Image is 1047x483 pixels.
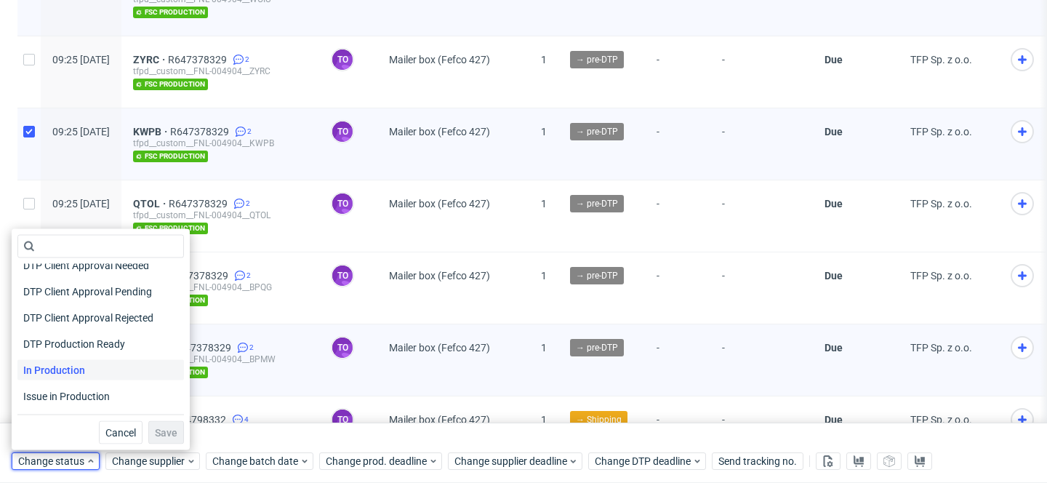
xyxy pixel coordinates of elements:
[332,193,353,214] figcaption: to
[18,455,86,469] span: Change status
[389,54,490,65] span: Mailer box (Fefco 427)
[133,198,169,209] a: QTOL
[169,198,230,209] a: R647378329
[332,410,353,430] figcaption: to
[722,342,801,378] span: -
[910,270,972,282] span: TFP Sp. z o.o.
[245,54,249,65] span: 2
[249,342,254,354] span: 2
[576,341,618,354] span: → pre-DTP
[389,270,490,282] span: Mailer box (Fefco 427)
[576,125,618,138] span: → pre-DTP
[576,413,622,426] span: → Shipping
[825,54,843,65] span: Due
[212,455,300,469] span: Change batch date
[234,342,254,354] a: 2
[246,198,250,209] span: 2
[722,54,801,90] span: -
[167,414,229,426] a: R284798332
[326,455,428,469] span: Change prod. deadline
[576,53,618,66] span: → pre-DTP
[910,126,972,137] span: TFP Sp. z o.o.
[825,198,843,209] span: Due
[332,49,353,70] figcaption: to
[657,414,699,450] span: -
[170,126,232,137] a: R647378329
[722,414,801,450] span: -
[722,126,801,162] span: -
[231,270,251,282] a: 2
[657,54,699,90] span: -
[133,65,308,77] div: tfpd__custom__FNL-004904__ZYRC
[17,308,159,328] span: DTP Client Approval Rejected
[169,270,231,282] a: R647378329
[133,282,308,293] div: tfpd__custom__FNL-004904__BPQG
[52,126,110,137] span: 09:25 [DATE]
[541,198,547,209] span: 1
[541,126,547,137] span: 1
[247,126,252,137] span: 2
[389,198,490,209] span: Mailer box (Fefco 427)
[389,126,490,137] span: Mailer box (Fefco 427)
[105,428,136,438] span: Cancel
[722,270,801,306] span: -
[541,342,547,354] span: 1
[657,270,699,306] span: -
[332,121,353,142] figcaption: to
[52,54,110,65] span: 09:25 [DATE]
[722,198,801,234] span: -
[657,198,699,234] span: -
[825,270,843,282] span: Due
[910,414,972,426] span: TFP Sp. z o.o.
[133,79,208,90] span: fsc production
[825,414,843,426] span: Due
[825,342,843,354] span: Due
[99,421,143,444] button: Cancel
[133,354,308,365] div: tfpd__custom__FNL-004904__BPMW
[712,453,803,471] button: Send tracking no.
[541,270,547,282] span: 1
[17,282,158,302] span: DTP Client Approval Pending
[133,54,168,65] a: ZYRC
[168,54,230,65] a: R647378329
[133,209,308,221] div: tfpd__custom__FNL-004904__QTOL
[133,126,170,137] a: KWPB
[541,54,547,65] span: 1
[133,151,208,162] span: fsc production
[17,386,116,407] span: Issue in Production
[230,54,249,65] a: 2
[389,414,490,426] span: Mailer box (Fefco 427)
[112,455,186,469] span: Change supplier
[332,338,353,358] figcaption: to
[910,198,972,209] span: TFP Sp. z o.o.
[17,334,131,354] span: DTP Production Ready
[454,455,568,469] span: Change supplier deadline
[541,414,547,426] span: 1
[389,342,490,354] span: Mailer box (Fefco 427)
[17,412,124,433] span: Production Complete
[910,54,972,65] span: TFP Sp. z o.o.
[229,414,249,426] a: 4
[244,414,249,426] span: 4
[230,198,250,209] a: 2
[825,126,843,137] span: Due
[17,255,155,276] span: DTP Client Approval Needed
[576,197,618,210] span: → pre-DTP
[910,342,972,354] span: TFP Sp. z o.o.
[576,269,618,282] span: → pre-DTP
[657,342,699,378] span: -
[246,270,251,282] span: 2
[52,198,110,209] span: 09:25 [DATE]
[232,126,252,137] a: 2
[595,455,692,469] span: Change DTP deadline
[172,342,234,354] a: R647378329
[718,457,797,467] span: Send tracking no.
